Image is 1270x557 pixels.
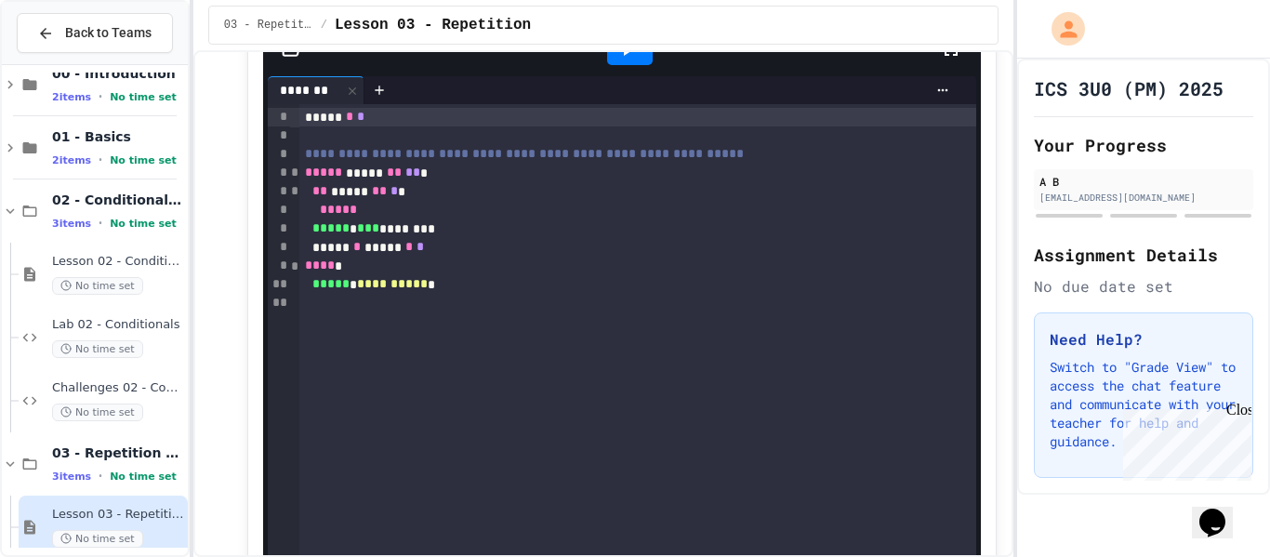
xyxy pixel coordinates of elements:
span: No time set [52,340,143,358]
div: No due date set [1034,275,1253,298]
button: Back to Teams [17,13,173,53]
iframe: chat widget [1192,483,1251,538]
h1: ICS 3U0 (PM) 2025 [1034,75,1224,101]
span: 03 - Repetition (while and for) [224,18,313,33]
span: Lesson 03 - Repetition [52,507,184,523]
span: Lab 02 - Conditionals [52,317,184,333]
span: No time set [110,91,177,103]
span: • [99,216,102,231]
span: • [99,153,102,167]
h2: Your Progress [1034,132,1253,158]
span: • [99,89,102,104]
span: 02 - Conditional Statements (if) [52,192,184,208]
div: [EMAIL_ADDRESS][DOMAIN_NAME] [1039,191,1248,205]
span: No time set [52,404,143,421]
span: No time set [52,277,143,295]
span: • [99,469,102,484]
span: No time set [110,471,177,483]
span: 2 items [52,154,91,166]
span: 2 items [52,91,91,103]
span: / [321,18,327,33]
h2: Assignment Details [1034,242,1253,268]
span: Back to Teams [65,23,152,43]
span: Lesson 03 - Repetition [335,14,531,36]
iframe: chat widget [1116,402,1251,481]
span: No time set [110,154,177,166]
div: Chat with us now!Close [7,7,128,118]
span: 03 - Repetition (while and for) [52,444,184,461]
span: Challenges 02 - Conditionals [52,380,184,396]
p: Switch to "Grade View" to access the chat feature and communicate with your teacher for help and ... [1050,358,1237,451]
span: 01 - Basics [52,128,184,145]
span: 3 items [52,471,91,483]
span: No time set [52,530,143,548]
span: 00 - Introduction [52,65,184,82]
h3: Need Help? [1050,328,1237,351]
span: 3 items [52,218,91,230]
div: My Account [1032,7,1090,50]
span: Lesson 02 - Conditional Statements (if) [52,254,184,270]
div: A B [1039,173,1248,190]
span: No time set [110,218,177,230]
